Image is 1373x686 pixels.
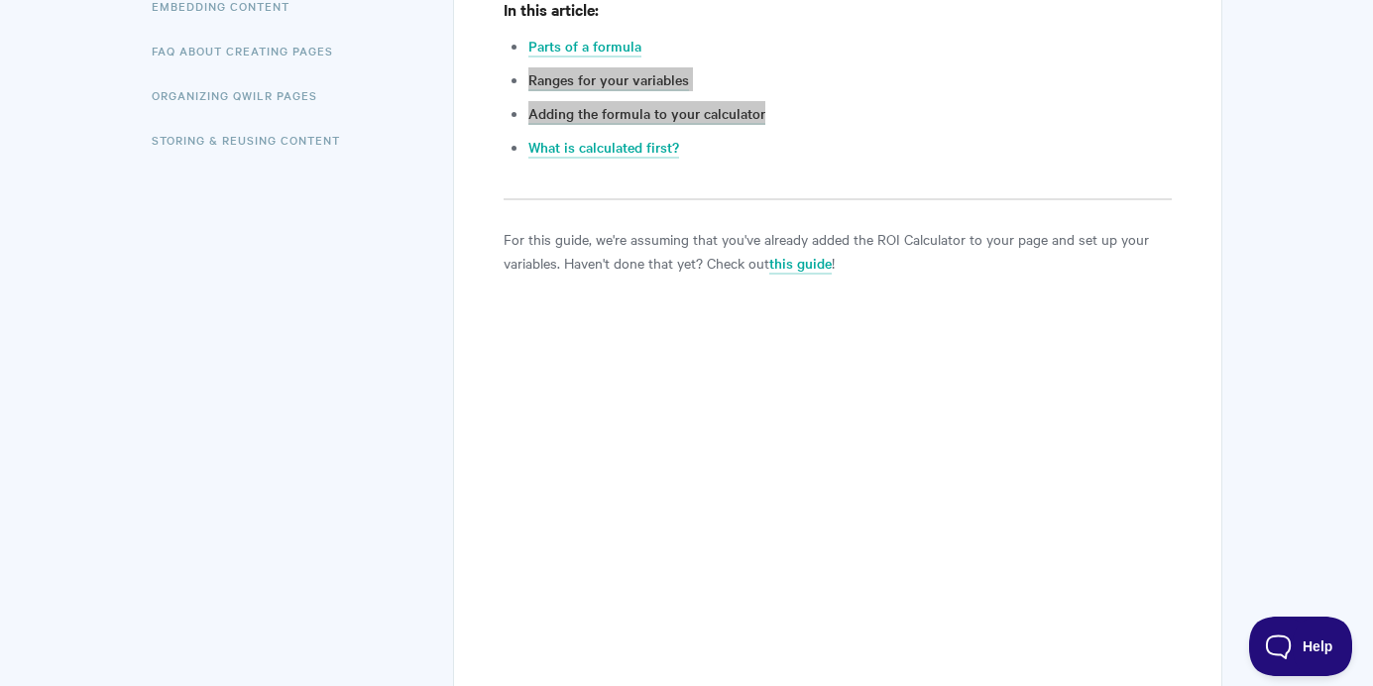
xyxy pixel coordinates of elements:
p: For this guide, we're assuming that you've already added the ROI Calculator to your page and set ... [504,227,1171,275]
a: Storing & Reusing Content [152,120,355,160]
a: Parts of a formula [528,36,641,57]
a: this guide [769,253,832,275]
a: Ranges for your variables [528,69,689,91]
a: Organizing Qwilr Pages [152,75,332,115]
iframe: Toggle Customer Support [1249,617,1353,676]
a: What is calculated first? [528,137,679,159]
a: FAQ About Creating Pages [152,31,348,70]
a: Adding the formula to your calculator [528,103,765,125]
iframe: Vimeo video player [504,298,1171,674]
